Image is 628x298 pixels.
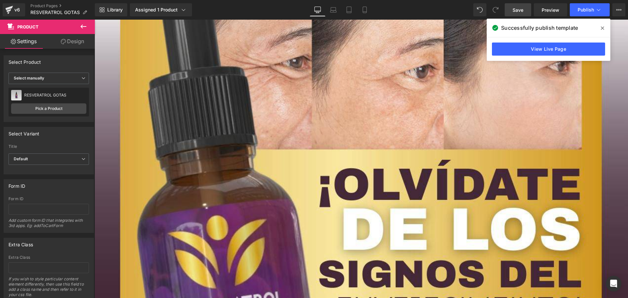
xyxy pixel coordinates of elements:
div: Select Variant [9,127,40,136]
div: RESVERATROL GOTAS [24,93,86,97]
div: Form ID [9,197,89,201]
button: Publish [570,3,610,16]
div: Select Product [9,56,41,65]
a: Pick a Product [11,103,86,114]
a: v6 [3,3,25,16]
button: Undo [473,3,486,16]
a: Laptop [325,3,341,16]
div: Form ID [9,180,25,189]
span: Successfully publish template [501,24,578,32]
div: Extra Class [9,238,33,247]
span: Library [107,7,123,13]
span: RESVERATROL GOTAS [30,10,80,15]
img: pImage [11,90,22,100]
label: Title [9,144,89,151]
div: Assigned 1 Product [135,7,187,13]
span: Preview [542,7,559,13]
span: Publish [578,7,594,12]
a: Preview [534,3,567,16]
div: Open Intercom Messenger [606,276,621,291]
b: Default [14,156,28,161]
button: More [612,3,625,16]
a: Design [49,34,96,49]
a: Mobile [357,3,373,16]
a: Product Pages [30,3,95,9]
div: Add custom form ID that integrates with 3rd apps. Eg: addToCartForm [9,218,89,233]
div: v6 [13,6,21,14]
span: Product [17,24,39,29]
a: Tablet [341,3,357,16]
span: Save [513,7,523,13]
b: Select manually [14,76,44,80]
a: Desktop [310,3,325,16]
a: View Live Page [492,43,605,56]
a: New Library [95,3,127,16]
button: Redo [489,3,502,16]
div: Extra Class [9,255,89,260]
